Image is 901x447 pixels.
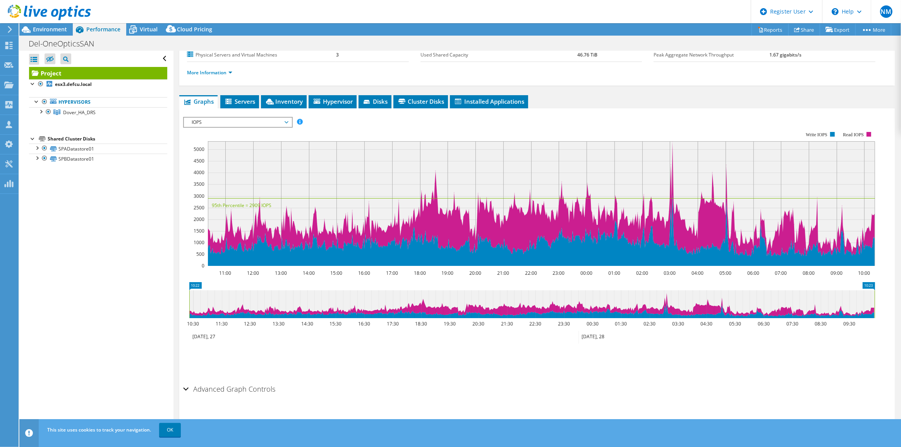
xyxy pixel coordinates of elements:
text: 16:30 [359,320,371,327]
text: 20:30 [473,320,485,327]
label: Physical Servers and Virtual Machines [187,51,336,59]
text: 500 [196,251,204,257]
text: 08:30 [815,320,827,327]
text: 03:00 [664,270,676,276]
text: 5000 [194,146,204,152]
span: Dover_HA_DRS [63,109,96,116]
text: 16:00 [359,270,371,276]
text: 09:30 [844,320,856,327]
text: 23:30 [558,320,570,327]
b: esx3.defcu.local [55,81,92,87]
text: 13:30 [273,320,285,327]
text: 1000 [194,239,204,246]
text: 2500 [194,204,204,211]
span: Installed Applications [454,98,524,105]
a: Export [820,24,856,36]
span: IOPS [188,118,287,127]
text: 05:30 [729,320,741,327]
a: More Information [187,69,232,76]
b: 3 [336,51,339,58]
a: Share [788,24,820,36]
span: Graphs [183,98,214,105]
text: 02:00 [637,270,649,276]
text: 1500 [194,228,204,234]
text: 04:30 [701,320,713,327]
text: 20:00 [470,270,482,276]
text: 13:00 [275,270,287,276]
text: 3000 [194,193,204,199]
a: Project [29,67,167,79]
h1: Del-OneOpticsSAN [25,39,106,48]
b: 46.76 TiB [577,51,597,58]
span: Cloud Pricing [177,26,212,33]
text: 00:30 [587,320,599,327]
text: 10:00 [858,270,870,276]
label: Used Shared Capacity [420,51,577,59]
text: 21:30 [501,320,513,327]
text: 4000 [194,169,204,176]
text: 10:30 [187,320,199,327]
a: SPBDatastore01 [29,154,167,164]
label: Peak Aggregate Network Throughput [654,51,769,59]
a: More [855,24,891,36]
text: 12:30 [244,320,256,327]
text: 22:00 [525,270,537,276]
span: This site uses cookies to track your navigation. [47,426,151,433]
text: 0 [202,262,204,269]
text: 17:30 [387,320,399,327]
text: 00:00 [581,270,593,276]
text: 08:00 [803,270,815,276]
span: Inventory [265,98,303,105]
text: 01:30 [615,320,627,327]
text: 23:00 [553,270,565,276]
text: 2000 [194,216,204,223]
a: OK [159,423,181,437]
text: 18:30 [415,320,427,327]
a: Hypervisors [29,97,167,107]
text: 21:00 [498,270,510,276]
text: 18:00 [414,270,426,276]
span: Cluster Disks [397,98,444,105]
text: 4500 [194,158,204,164]
text: 06:30 [758,320,770,327]
span: Disks [362,98,388,105]
text: 11:30 [216,320,228,327]
span: Hypervisor [312,98,353,105]
span: NM [880,5,892,18]
span: Performance [86,26,120,33]
text: 05:00 [720,270,732,276]
b: 1.67 gigabits/s [769,51,801,58]
div: Shared Cluster Disks [48,134,167,144]
a: SPADatastore01 [29,144,167,154]
text: 3500 [194,181,204,187]
text: 19:00 [442,270,454,276]
text: 03:30 [673,320,685,327]
text: 19:30 [444,320,456,327]
text: 15:00 [331,270,343,276]
text: Write IOPS [806,132,828,137]
text: 07:00 [775,270,787,276]
text: 17:00 [386,270,398,276]
text: 22:30 [530,320,542,327]
text: 02:30 [644,320,656,327]
text: 09:00 [831,270,843,276]
text: 11:00 [220,270,232,276]
svg: \n [832,8,839,15]
span: Virtual [140,26,158,33]
text: 14:00 [303,270,315,276]
text: 07:30 [787,320,799,327]
a: Dover_HA_DRS [29,107,167,117]
text: Read IOPS [843,132,864,137]
a: Reports [752,24,789,36]
text: 12:00 [247,270,259,276]
span: Servers [224,98,255,105]
text: 14:30 [302,320,314,327]
text: 01:00 [609,270,621,276]
h2: Advanced Graph Controls [183,381,275,397]
text: 04:00 [692,270,704,276]
a: esx3.defcu.local [29,79,167,89]
text: 06:00 [748,270,760,276]
span: Environment [33,26,67,33]
text: 95th Percentile = 2909 IOPS [212,202,271,209]
text: 15:30 [330,320,342,327]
